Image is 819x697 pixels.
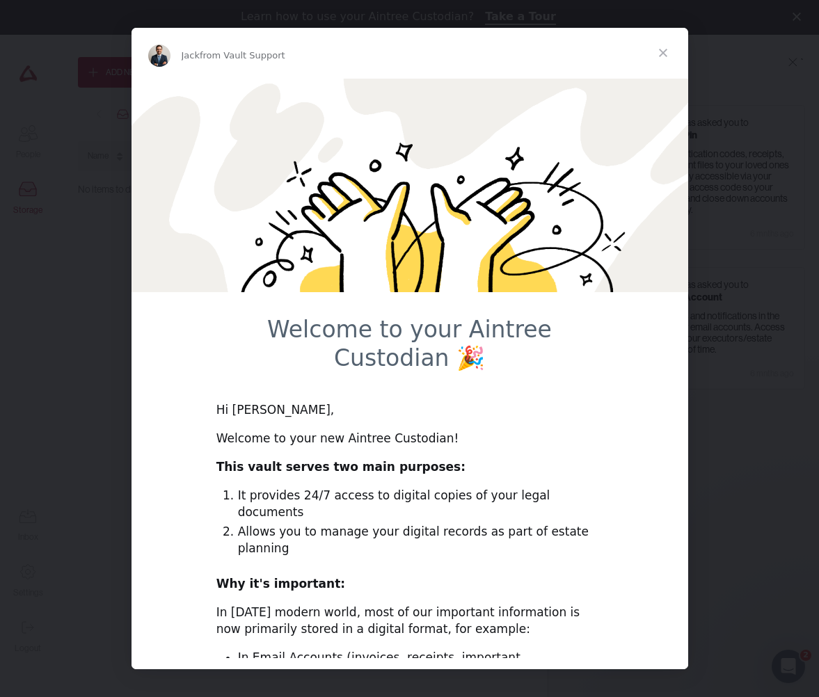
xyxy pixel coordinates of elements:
a: Take a Tour [485,10,556,25]
div: In [DATE] modern world, most of our important information is now primarily stored in a digital fo... [216,604,603,638]
div: Welcome to your new Aintree Custodian! [216,431,603,447]
span: Jack [182,50,200,61]
span: Close [638,28,688,78]
img: Profile image for Jack [148,45,170,67]
li: It provides 24/7 access to digital copies of your legal documents [238,488,603,521]
li: In Email Accounts (invoices, receipts, important communications) [238,650,603,683]
div: Close [793,13,806,21]
li: Allows you to manage your digital records as part of estate planning [238,524,603,557]
span: from Vault Support [200,50,285,61]
h1: Welcome to your Aintree Custodian 🎉 [216,316,603,381]
b: Why it's important: [216,577,345,591]
div: Hi [PERSON_NAME], [216,402,603,419]
b: This vault serves two main purposes: [216,460,466,474]
div: Learn how to use your Aintree Custodian? [241,10,474,24]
